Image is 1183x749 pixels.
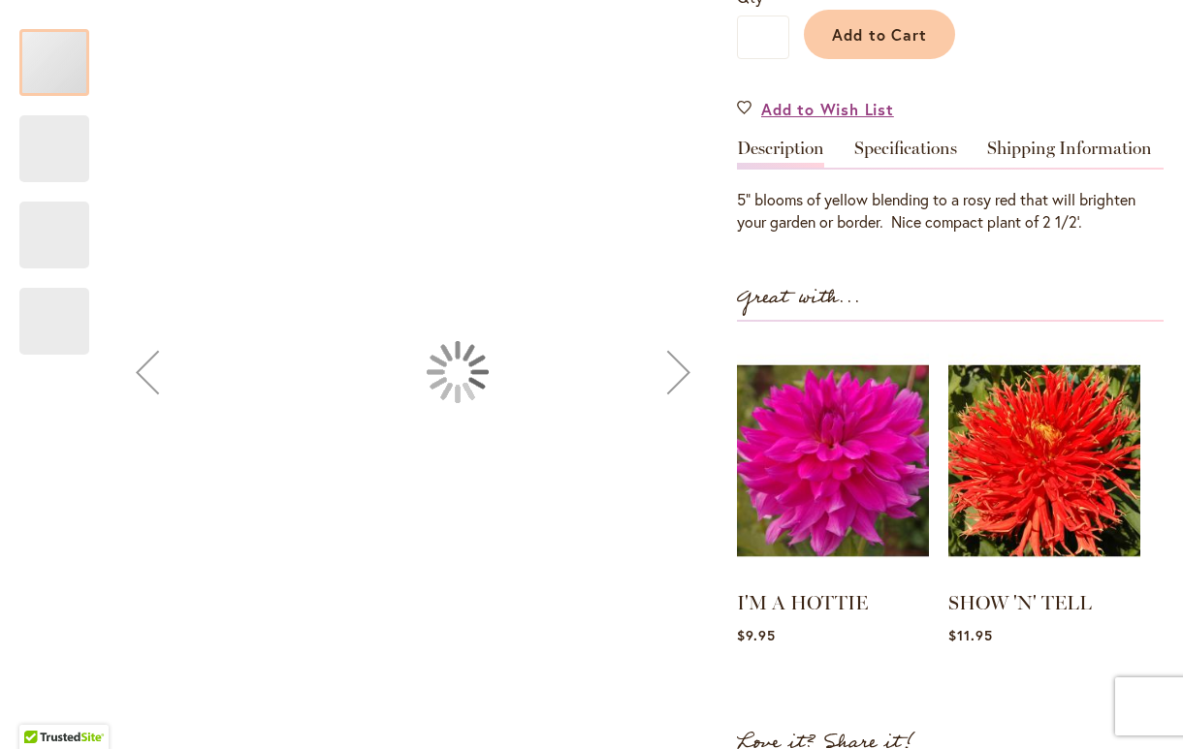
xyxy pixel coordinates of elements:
iframe: Launch Accessibility Center [15,680,69,734]
a: Description [737,140,824,168]
strong: Great with... [737,282,861,314]
div: HALF PINT [19,182,109,268]
button: Previous [109,10,186,735]
button: Next [640,10,718,735]
div: 5" blooms of yellow blending to a rosy red that will brighten your garden or border. Nice compact... [737,189,1164,234]
a: I'M A HOTTIE [737,591,868,614]
img: I'M A HOTTIE [737,341,929,581]
span: Add to Wish List [761,98,894,120]
div: HALF PINT [19,268,89,355]
a: Shipping Information [987,140,1152,168]
button: Add to Cart [804,10,955,59]
a: Specifications [854,140,957,168]
div: HALF PINT [109,10,718,735]
span: $9.95 [737,626,776,644]
a: SHOW 'N' TELL [948,591,1092,614]
a: Add to Wish List [737,98,894,120]
span: Add to Cart [832,24,928,45]
div: Product Images [109,10,807,735]
div: HALF PINT [19,96,109,182]
span: $11.95 [948,626,993,644]
div: HALF PINT [19,10,109,96]
div: Detailed Product Info [737,140,1164,234]
img: SHOW 'N' TELL [948,341,1140,581]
